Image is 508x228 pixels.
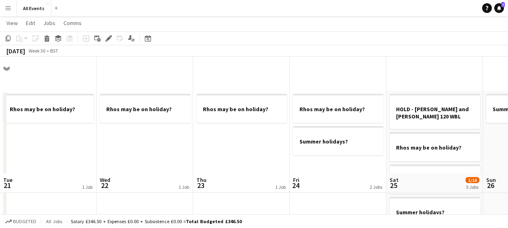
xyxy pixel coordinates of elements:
a: Jobs [40,18,59,28]
h3: HOLD - [PERSON_NAME] and [PERSON_NAME] 120 WBL [390,106,480,120]
a: Edit [23,18,38,28]
app-job-card: Rhos may be on holiday? [3,94,94,123]
span: Total Budgeted £346.50 [186,218,242,224]
span: Jobs [43,19,55,27]
div: 5 Jobs [466,184,479,190]
app-job-card: Summer holidays? [390,197,480,226]
span: 23 [195,181,207,190]
span: Wed [100,176,110,184]
h3: Summer holidays? [390,209,480,216]
div: [DATE] [6,47,25,55]
button: Budgeted [4,217,38,226]
h3: Rhos may be on holiday? [390,144,480,151]
div: 1 Job [275,184,286,190]
span: 22 [99,181,110,190]
h3: Rhos may be on holiday? [3,106,94,113]
span: Sun [486,176,496,184]
span: 7 [501,2,505,7]
span: Tue [3,176,13,184]
button: All Events [17,0,51,16]
div: BST [50,48,58,54]
span: Edit [26,19,35,27]
div: 2 Jobs [370,184,382,190]
span: Sat [390,176,398,184]
app-job-card: Rhos may be on holiday? [196,94,287,123]
a: 7 [494,3,504,13]
app-job-card: Summer holidays? [293,126,384,155]
span: Week 30 [27,48,47,54]
span: Thu [196,176,207,184]
span: View [6,19,18,27]
span: 25 [388,181,398,190]
h3: Rhos may be on holiday? [293,106,384,113]
app-job-card: [PERSON_NAME] [390,165,480,194]
span: Comms [63,19,82,27]
span: All jobs [44,218,64,224]
span: 1/16 [466,177,479,183]
h3: Rhos may be on holiday? [100,106,190,113]
h3: Summer holidays? [293,138,384,145]
app-job-card: HOLD - [PERSON_NAME] and [PERSON_NAME] 120 WBL [390,94,480,129]
div: 1 Job [82,184,93,190]
a: Comms [60,18,85,28]
div: 1 Job [179,184,189,190]
app-job-card: Rhos may be on holiday? [100,94,190,123]
a: View [3,18,21,28]
span: 24 [292,181,299,190]
app-job-card: Rhos may be on holiday? [293,94,384,123]
h3: Rhos may be on holiday? [196,106,287,113]
span: 26 [485,181,496,190]
span: 21 [2,181,13,190]
app-job-card: Rhos may be on holiday? [390,132,480,161]
span: Budgeted [13,219,36,224]
div: Salary £346.50 + Expenses £0.00 + Subsistence £0.00 = [71,218,242,224]
span: Fri [293,176,299,184]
